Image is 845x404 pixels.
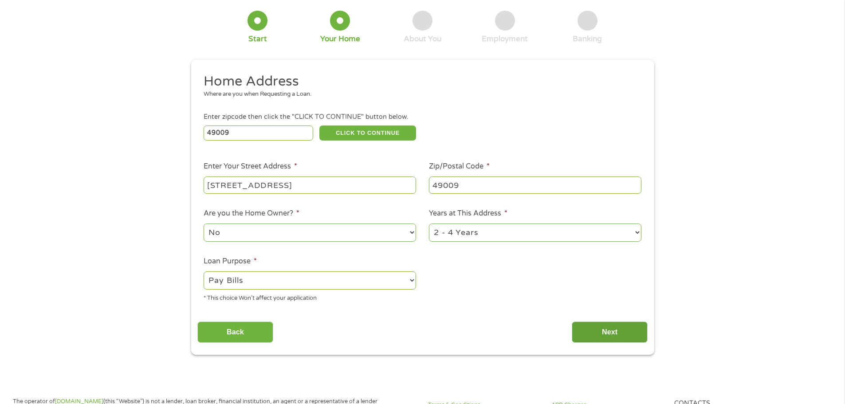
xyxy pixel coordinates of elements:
[404,34,441,44] div: About You
[204,177,416,193] input: 1 Main Street
[573,34,602,44] div: Banking
[204,73,635,90] h2: Home Address
[204,162,297,171] label: Enter Your Street Address
[204,126,313,141] input: Enter Zipcode (e.g 01510)
[204,291,416,303] div: * This choice Won’t affect your application
[429,209,507,218] label: Years at This Address
[319,126,416,141] button: CLICK TO CONTINUE
[429,162,490,171] label: Zip/Postal Code
[204,90,635,99] div: Where are you when Requesting a Loan.
[204,209,299,218] label: Are you the Home Owner?
[482,34,528,44] div: Employment
[204,257,257,266] label: Loan Purpose
[320,34,360,44] div: Your Home
[204,112,641,122] div: Enter zipcode then click the "CLICK TO CONTINUE" button below.
[197,322,273,343] input: Back
[572,322,648,343] input: Next
[248,34,267,44] div: Start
